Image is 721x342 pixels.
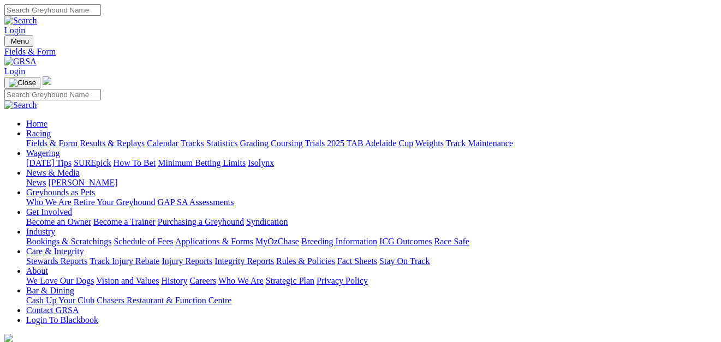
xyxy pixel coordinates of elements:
[96,276,159,285] a: Vision and Values
[26,266,48,275] a: About
[162,256,212,266] a: Injury Reports
[48,178,117,187] a: [PERSON_NAME]
[158,158,246,167] a: Minimum Betting Limits
[4,57,37,67] img: GRSA
[26,247,84,256] a: Care & Integrity
[147,139,178,148] a: Calendar
[26,217,91,226] a: Become an Owner
[4,67,25,76] a: Login
[158,197,234,207] a: GAP SA Assessments
[434,237,469,246] a: Race Safe
[26,237,111,246] a: Bookings & Scratchings
[26,158,71,167] a: [DATE] Tips
[379,256,430,266] a: Stay On Track
[9,79,36,87] img: Close
[276,256,335,266] a: Rules & Policies
[11,37,29,45] span: Menu
[26,129,51,138] a: Racing
[26,197,717,207] div: Greyhounds as Pets
[4,16,37,26] img: Search
[189,276,216,285] a: Careers
[26,178,717,188] div: News & Media
[158,217,244,226] a: Purchasing a Greyhound
[26,197,71,207] a: Who We Are
[26,178,46,187] a: News
[26,188,95,197] a: Greyhounds as Pets
[4,35,33,47] button: Toggle navigation
[26,168,80,177] a: News & Media
[255,237,299,246] a: MyOzChase
[26,207,72,217] a: Get Involved
[26,276,717,286] div: About
[240,139,269,148] a: Grading
[214,256,274,266] a: Integrity Reports
[26,296,94,305] a: Cash Up Your Club
[26,305,79,315] a: Contact GRSA
[26,315,98,325] a: Login To Blackbook
[301,237,377,246] a: Breeding Information
[80,139,145,148] a: Results & Replays
[74,197,156,207] a: Retire Your Greyhound
[93,217,156,226] a: Become a Trainer
[175,237,253,246] a: Applications & Forms
[26,158,717,168] div: Wagering
[337,256,377,266] a: Fact Sheets
[26,256,87,266] a: Stewards Reports
[446,139,513,148] a: Track Maintenance
[26,148,60,158] a: Wagering
[161,276,187,285] a: History
[26,217,717,227] div: Get Involved
[4,4,101,16] input: Search
[4,26,25,35] a: Login
[248,158,274,167] a: Isolynx
[266,276,314,285] a: Strategic Plan
[114,158,156,167] a: How To Bet
[26,237,717,247] div: Industry
[271,139,303,148] a: Coursing
[26,296,717,305] div: Bar & Dining
[379,237,432,246] a: ICG Outcomes
[26,227,55,236] a: Industry
[181,139,204,148] a: Tracks
[206,139,238,148] a: Statistics
[4,77,40,89] button: Toggle navigation
[26,139,717,148] div: Racing
[90,256,159,266] a: Track Injury Rebate
[317,276,368,285] a: Privacy Policy
[43,76,51,85] img: logo-grsa-white.png
[74,158,111,167] a: SUREpick
[26,276,94,285] a: We Love Our Dogs
[26,256,717,266] div: Care & Integrity
[415,139,444,148] a: Weights
[26,286,74,295] a: Bar & Dining
[4,89,101,100] input: Search
[26,139,78,148] a: Fields & Form
[26,119,47,128] a: Home
[4,100,37,110] img: Search
[327,139,413,148] a: 2025 TAB Adelaide Cup
[246,217,288,226] a: Syndication
[305,139,325,148] a: Trials
[4,47,717,57] a: Fields & Form
[97,296,231,305] a: Chasers Restaurant & Function Centre
[218,276,264,285] a: Who We Are
[114,237,173,246] a: Schedule of Fees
